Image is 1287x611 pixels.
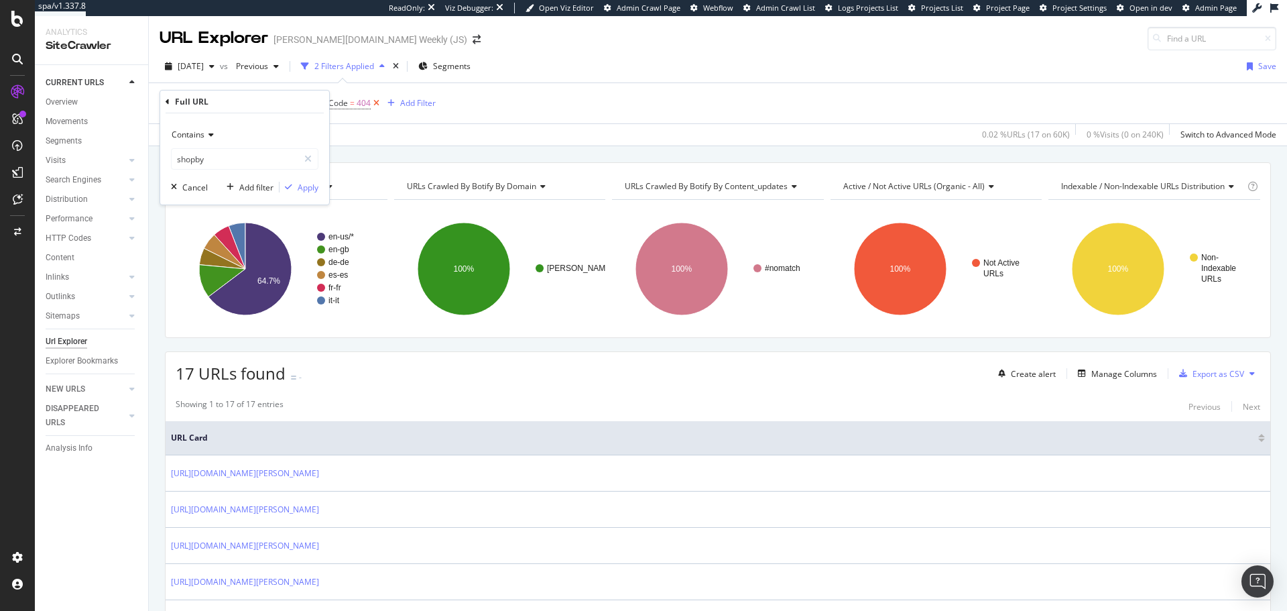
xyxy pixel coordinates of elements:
div: 0.02 % URLs ( 17 on 60K ) [982,129,1070,140]
div: [PERSON_NAME][DOMAIN_NAME] Weekly (JS) [273,33,467,46]
div: NEW URLS [46,382,85,396]
span: 404 [357,94,371,113]
button: Previous [1188,398,1221,414]
div: Content [46,251,74,265]
a: Open in dev [1117,3,1172,13]
a: Movements [46,115,139,129]
button: Previous [231,56,284,77]
button: Apply [280,180,318,194]
a: Admin Page [1182,3,1237,13]
span: 17 URLs found [176,362,286,384]
div: Create alert [1011,368,1056,380]
a: Search Engines [46,173,125,187]
span: Indexable / Non-Indexable URLs distribution [1061,180,1225,192]
span: Admin Page [1195,3,1237,13]
div: Viz Debugger: [445,3,493,13]
a: DISAPPEARED URLS [46,402,125,430]
span: Project Page [986,3,1030,13]
div: Visits [46,154,66,168]
div: Switch to Advanced Mode [1180,129,1276,140]
div: Cancel [182,182,208,193]
div: Outlinks [46,290,75,304]
button: [DATE] [160,56,220,77]
span: Projects List [921,3,963,13]
svg: A chart. [831,211,1042,327]
div: Explorer Bookmarks [46,354,118,368]
a: NEW URLS [46,382,125,396]
span: Logs Projects List [838,3,898,13]
a: [URL][DOMAIN_NAME][PERSON_NAME] [171,539,319,553]
h4: URLs Crawled By Botify By content_updates [622,176,812,197]
div: SiteCrawler [46,38,137,54]
div: Analysis Info [46,441,93,455]
div: Showing 1 to 17 of 17 entries [176,398,284,414]
text: 64.7% [257,276,280,286]
text: en-us/* [328,232,354,241]
text: 100% [453,264,474,274]
div: 0 % Visits ( 0 on 240K ) [1087,129,1164,140]
button: 2 Filters Applied [296,56,390,77]
div: 2 Filters Applied [314,60,374,72]
span: Admin Crawl Page [617,3,680,13]
div: Performance [46,212,93,226]
span: Open Viz Editor [539,3,594,13]
span: URL Card [171,432,1255,444]
text: en-gb [328,245,349,254]
a: Distribution [46,192,125,207]
span: Contains [172,129,204,140]
text: 100% [672,264,692,274]
svg: A chart. [176,211,387,327]
a: [URL][DOMAIN_NAME][PERSON_NAME] [171,575,319,589]
div: Url Explorer [46,335,87,349]
div: ReadOnly: [389,3,425,13]
a: Project Page [973,3,1030,13]
span: Previous [231,60,268,72]
a: Inlinks [46,270,125,284]
a: Projects List [908,3,963,13]
a: Analysis Info [46,441,139,455]
div: arrow-right-arrow-left [473,35,481,44]
h4: Active / Not Active URLs [841,176,1030,197]
div: Distribution [46,192,88,207]
text: it-it [328,296,340,305]
svg: A chart. [1048,211,1260,327]
a: Url Explorer [46,335,139,349]
span: Active / Not Active URLs (organic - all) [843,180,985,192]
a: Overview [46,95,139,109]
div: Save [1258,60,1276,72]
text: fr-fr [328,283,341,292]
span: URLs Crawled By Botify By content_updates [625,180,788,192]
span: Admin Crawl List [756,3,815,13]
div: Sitemaps [46,309,80,323]
div: Segments [46,134,82,148]
button: Switch to Advanced Mode [1175,124,1276,146]
h4: URLs Crawled By Botify By domain [404,176,594,197]
a: Webflow [690,3,733,13]
div: Overview [46,95,78,109]
a: Admin Crawl Page [604,3,680,13]
div: Manage Columns [1091,368,1157,380]
div: Analytics [46,27,137,38]
svg: A chart. [394,211,606,327]
button: Create alert [993,363,1056,384]
a: [URL][DOMAIN_NAME][PERSON_NAME] [171,467,319,480]
text: de-de [328,258,349,267]
text: Indexable [1201,264,1236,273]
div: Movements [46,115,88,129]
a: CURRENT URLS [46,76,125,90]
a: Outlinks [46,290,125,304]
a: Visits [46,154,125,168]
svg: A chart. [612,211,824,327]
a: Open Viz Editor [526,3,594,13]
a: Sitemaps [46,309,125,323]
button: Cancel [166,180,208,194]
div: Export as CSV [1192,368,1244,380]
a: Content [46,251,139,265]
div: Full URL [175,96,208,107]
a: Explorer Bookmarks [46,354,139,368]
span: = [350,97,355,109]
text: #nomatch [765,264,800,273]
